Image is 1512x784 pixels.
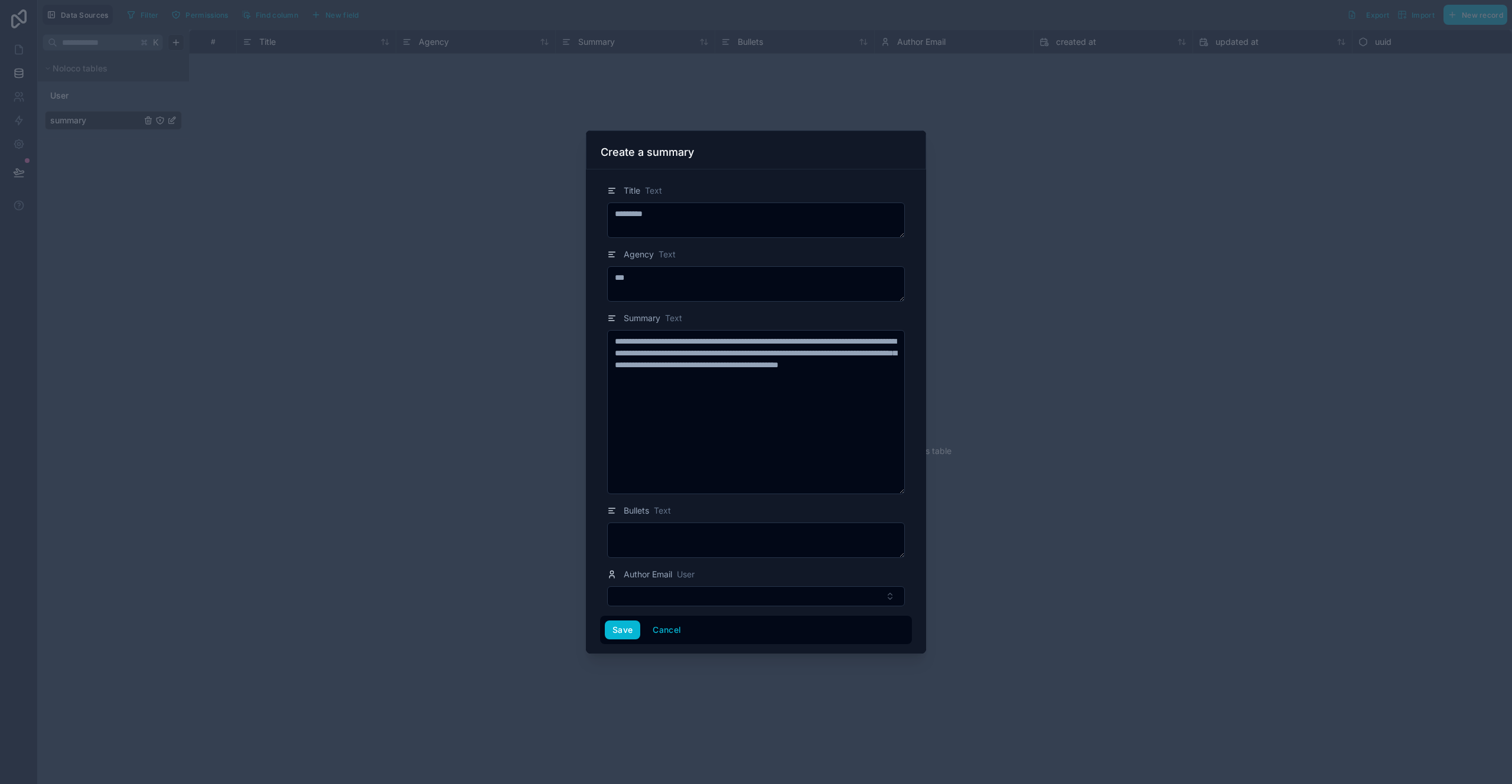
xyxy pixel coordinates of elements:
[665,312,682,324] span: Text
[605,620,640,639] button: Save
[624,505,649,517] span: Bullets
[607,586,905,606] button: Select Button
[677,569,695,580] span: User
[654,505,671,517] span: Text
[645,620,689,639] button: Cancel
[645,185,662,197] span: Text
[624,569,672,580] span: Author Email
[601,145,694,159] h3: Create a summary
[624,185,640,197] span: Title
[659,249,676,260] span: Text
[624,312,660,324] span: Summary
[624,249,654,260] span: Agency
